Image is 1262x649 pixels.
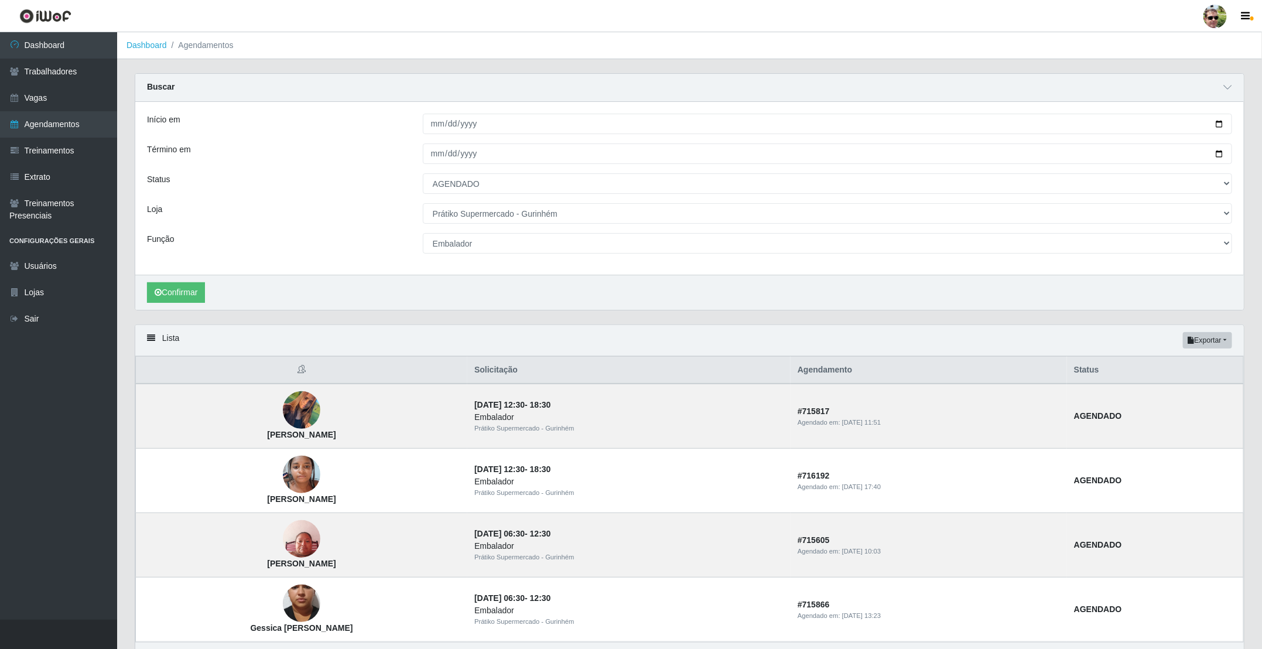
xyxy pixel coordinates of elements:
[147,173,170,186] label: Status
[283,385,320,435] img: Luciene Paulo da silva
[423,144,1232,164] input: 00/00/0000
[530,593,551,603] time: 12:30
[267,494,336,504] strong: [PERSON_NAME]
[798,535,830,545] strong: # 715605
[798,407,830,416] strong: # 715817
[474,540,784,552] div: Embalador
[474,593,525,603] time: [DATE] 06:30
[530,464,551,474] time: 18:30
[474,476,784,488] div: Embalador
[474,604,784,617] div: Embalador
[474,400,525,409] time: [DATE] 12:30
[798,546,1060,556] div: Agendado em:
[267,559,336,568] strong: [PERSON_NAME]
[842,612,881,619] time: [DATE] 13:23
[267,430,336,439] strong: [PERSON_NAME]
[1074,604,1122,614] strong: AGENDADO
[283,562,320,645] img: Gessica lino da costa
[467,357,791,384] th: Solicitação
[135,325,1244,356] div: Lista
[1183,332,1232,349] button: Exportar
[798,418,1060,428] div: Agendado em:
[530,400,551,409] time: 18:30
[798,600,830,609] strong: # 715866
[1074,476,1122,485] strong: AGENDADO
[474,464,525,474] time: [DATE] 12:30
[474,552,784,562] div: Prátiko Supermercado - Gurinhém
[530,529,551,538] time: 12:30
[251,623,353,633] strong: Gessica [PERSON_NAME]
[474,423,784,433] div: Prátiko Supermercado - Gurinhém
[474,488,784,498] div: Prátiko Supermercado - Gurinhém
[117,32,1262,59] nav: breadcrumb
[147,233,175,245] label: Função
[842,483,881,490] time: [DATE] 17:40
[474,529,550,538] strong: -
[283,514,320,564] img: Elaine Cristina Da Silva
[474,529,525,538] time: [DATE] 06:30
[147,144,191,156] label: Término em
[798,611,1060,621] div: Agendado em:
[842,419,881,426] time: [DATE] 11:51
[474,400,550,409] strong: -
[798,471,830,480] strong: # 716192
[126,40,167,50] a: Dashboard
[474,411,784,423] div: Embalador
[798,482,1060,492] div: Agendado em:
[1067,357,1244,384] th: Status
[19,9,71,23] img: CoreUI Logo
[842,548,881,555] time: [DATE] 10:03
[147,82,175,91] strong: Buscar
[791,357,1067,384] th: Agendamento
[1074,411,1122,421] strong: AGENDADO
[283,450,320,500] img: Suênia Galdino de Oliveira
[1074,540,1122,549] strong: AGENDADO
[147,203,162,216] label: Loja
[167,39,234,52] li: Agendamentos
[147,114,180,126] label: Início em
[147,282,205,303] button: Confirmar
[423,114,1232,134] input: 00/00/0000
[474,593,550,603] strong: -
[474,464,550,474] strong: -
[474,617,784,627] div: Prátiko Supermercado - Gurinhém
